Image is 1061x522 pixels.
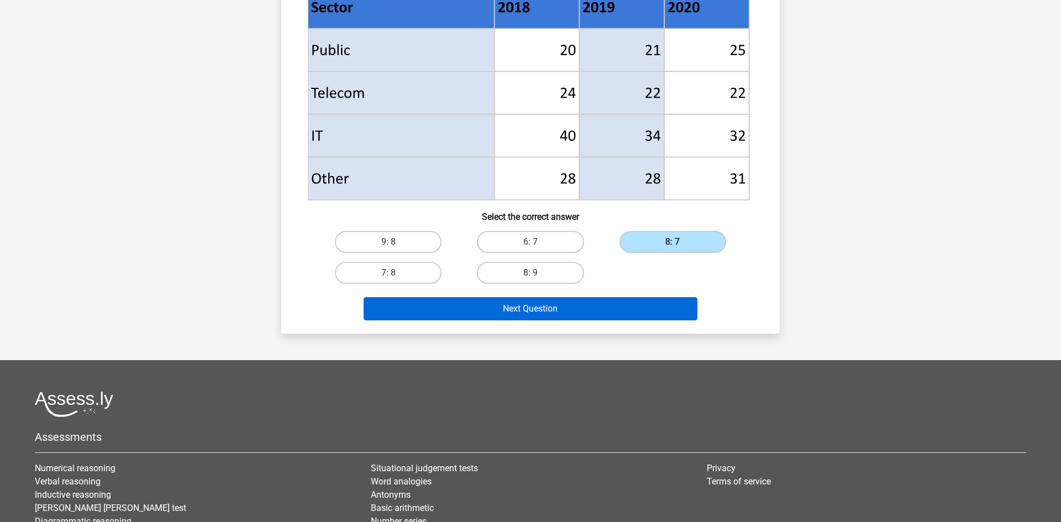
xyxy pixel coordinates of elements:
[707,476,771,487] a: Terms of service
[371,489,411,500] a: Antonyms
[707,463,736,473] a: Privacy
[477,231,584,253] label: 6: 7
[371,476,432,487] a: Word analogies
[477,262,584,284] label: 8: 9
[364,297,698,320] button: Next Question
[371,503,434,513] a: Basic arithmetic
[299,203,762,222] h6: Select the correct answer
[619,231,726,253] label: 8: 7
[35,463,115,473] a: Numerical reasoning
[35,391,113,417] img: Assessly logo
[35,430,1026,444] h5: Assessments
[35,489,111,500] a: Inductive reasoning
[335,262,442,284] label: 7: 8
[371,463,478,473] a: Situational judgement tests
[335,231,442,253] label: 9: 8
[35,503,186,513] a: [PERSON_NAME] [PERSON_NAME] test
[35,476,101,487] a: Verbal reasoning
